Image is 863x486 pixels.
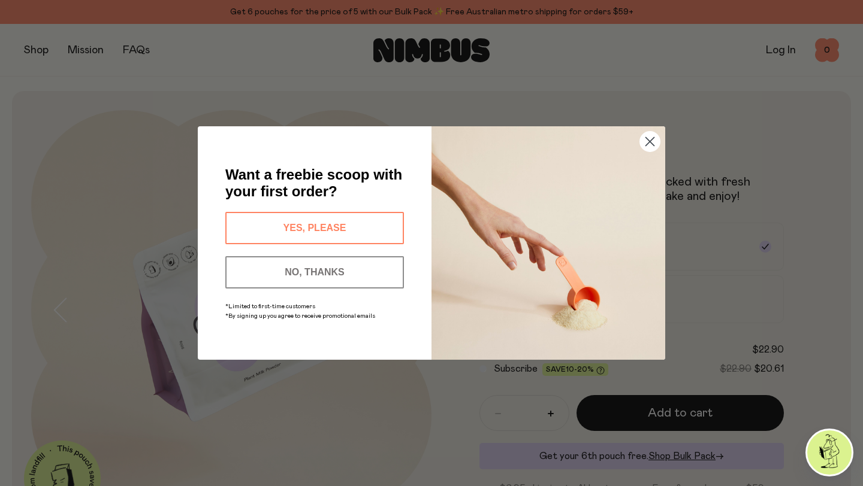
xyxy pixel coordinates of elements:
[225,166,402,199] span: Want a freebie scoop with your first order?
[225,313,375,319] span: *By signing up you agree to receive promotional emails
[225,256,404,288] button: NO, THANKS
[639,131,660,152] button: Close dialog
[225,303,315,309] span: *Limited to first-time customers
[807,430,852,475] img: agent
[431,126,665,360] img: c0d45117-8e62-4a02-9742-374a5db49d45.jpeg
[225,212,404,244] button: YES, PLEASE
